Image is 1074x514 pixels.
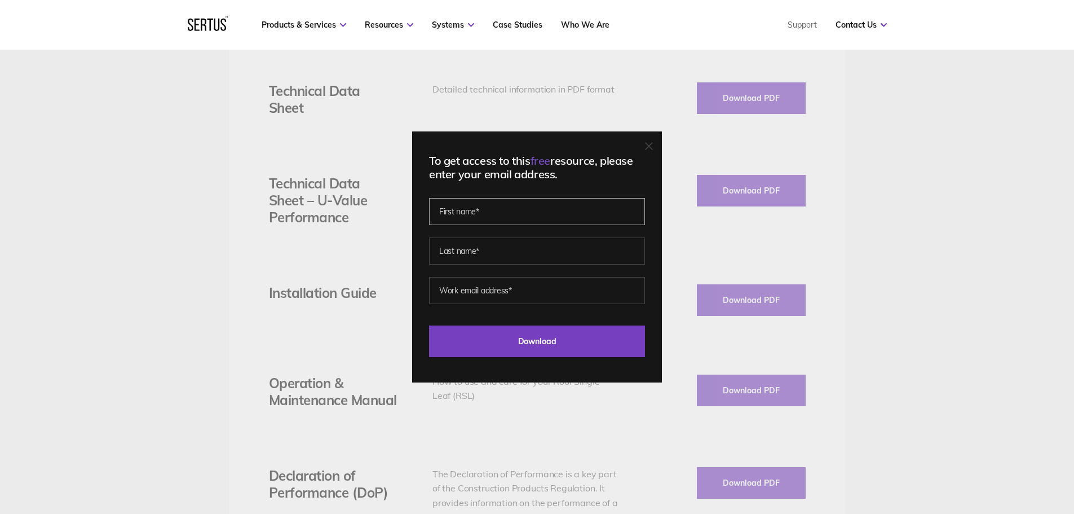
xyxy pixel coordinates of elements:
input: Download [429,326,645,357]
a: Contact Us [836,20,887,30]
div: To get access to this resource, please enter your email address. [429,154,645,181]
a: Systems [432,20,474,30]
span: free [531,153,550,168]
a: Who We Are [561,20,609,30]
input: First name* [429,198,645,225]
a: Case Studies [493,20,542,30]
iframe: Chat Widget [1018,460,1074,514]
a: Support [788,20,817,30]
input: Work email address* [429,277,645,304]
a: Products & Services [262,20,346,30]
input: Last name* [429,238,645,265]
a: Resources [365,20,413,30]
